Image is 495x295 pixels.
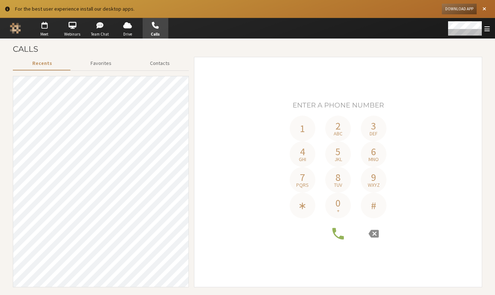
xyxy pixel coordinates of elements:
[361,167,386,193] button: 9wxyz
[370,131,378,136] span: def
[290,193,315,218] button: ∗
[300,172,305,182] span: 7
[325,193,351,218] button: 0+
[335,198,341,208] span: 0
[71,57,131,70] button: Favorites
[290,116,315,141] button: 1
[59,31,85,37] span: Webinars
[337,208,340,213] span: +
[334,182,342,187] span: tuv
[13,57,71,70] button: Recents
[334,157,342,162] span: jkl
[325,141,351,167] button: 5jkl
[300,146,305,157] span: 4
[296,182,309,187] span: pqrs
[300,123,305,134] span: 1
[371,146,376,157] span: 6
[32,31,57,37] span: Meet
[3,18,28,39] button: Logo
[442,4,477,14] button: Download App
[290,167,315,193] button: 7pqrs
[361,116,386,141] button: 3def
[441,18,495,39] div: Open menu
[334,131,342,136] span: abc
[115,31,140,37] span: Drive
[325,167,351,193] button: 8tuv
[299,157,306,162] span: ghi
[325,116,351,141] button: 2abc
[298,200,307,211] span: ∗
[368,182,380,187] span: wxyz
[199,95,477,115] h4: Phone number
[335,121,341,131] span: 2
[131,57,189,70] button: Contacts
[87,31,113,37] span: Team Chat
[371,200,376,211] span: #
[335,146,341,157] span: 5
[13,45,482,53] h3: Calls
[335,172,341,182] span: 8
[143,31,168,37] span: Calls
[361,193,386,218] button: #
[368,157,379,162] span: mno
[290,141,315,167] button: 4ghi
[10,23,21,34] img: Iotum
[15,5,437,13] div: For the best user experience install our desktop apps.
[371,121,376,131] span: 3
[371,172,376,182] span: 9
[477,276,489,290] iframe: Chat
[361,141,386,167] button: 6mno
[479,4,490,14] button: Close alert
